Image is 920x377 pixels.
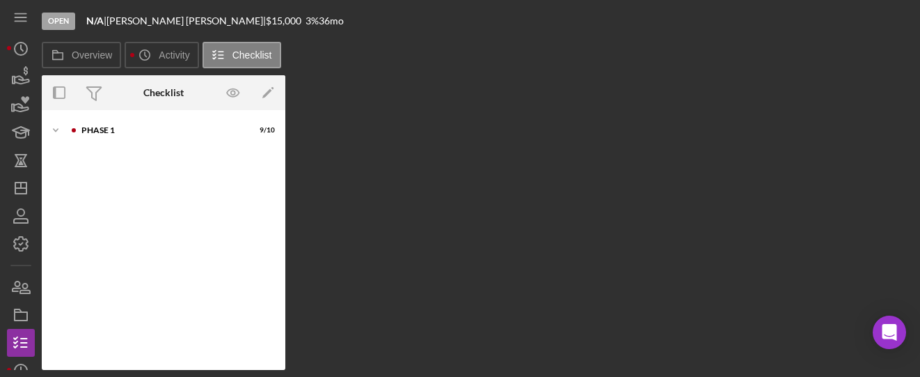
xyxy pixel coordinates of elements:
[81,126,240,134] div: Phase 1
[319,15,344,26] div: 36 mo
[232,49,272,61] label: Checklist
[86,15,106,26] div: |
[306,15,319,26] div: 3 %
[266,15,301,26] span: $15,000
[42,42,121,68] button: Overview
[125,42,198,68] button: Activity
[250,126,275,134] div: 9 / 10
[159,49,189,61] label: Activity
[72,49,112,61] label: Overview
[42,13,75,30] div: Open
[873,316,906,349] div: Open Intercom Messenger
[203,42,281,68] button: Checklist
[143,87,184,98] div: Checklist
[106,15,266,26] div: [PERSON_NAME] [PERSON_NAME] |
[86,15,104,26] b: N/A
